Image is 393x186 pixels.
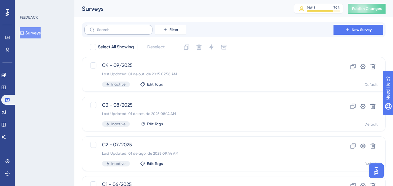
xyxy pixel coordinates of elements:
[364,122,378,127] div: Default
[97,28,147,32] input: Search
[102,111,316,116] div: Last Updated: 01 de set. de 2025 08:14 AM
[102,72,316,77] div: Last Updated: 01 de out. de 2025 07:58 AM
[147,122,163,126] span: Edit Tags
[102,151,316,156] div: Last Updated: 01 de ago. de 2025 09:44 AM
[155,25,186,35] button: Filter
[367,162,386,180] iframe: UserGuiding AI Assistant Launcher
[348,4,386,14] button: Publish Changes
[102,62,316,69] span: C4 - 09/2025
[111,161,126,166] span: Inactive
[98,43,134,51] span: Select All Showing
[20,27,41,38] button: Surveys
[147,43,165,51] span: Deselect
[307,5,315,10] div: MAU
[102,101,316,109] span: C3 - 08/2025
[102,141,316,148] span: C2 - 07/2025
[140,161,163,166] button: Edit Tags
[140,122,163,126] button: Edit Tags
[333,25,383,35] button: New Survey
[142,42,170,53] button: Deselect
[364,82,378,87] div: Default
[111,82,126,87] span: Inactive
[352,27,372,32] span: New Survey
[147,82,163,87] span: Edit Tags
[352,6,382,11] span: Publish Changes
[15,2,39,9] span: Need Help?
[333,5,340,10] div: 79 %
[82,4,278,13] div: Surveys
[140,82,163,87] button: Edit Tags
[20,15,38,20] div: FEEDBACK
[111,122,126,126] span: Inactive
[147,161,163,166] span: Edit Tags
[170,27,178,32] span: Filter
[364,162,378,166] div: Default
